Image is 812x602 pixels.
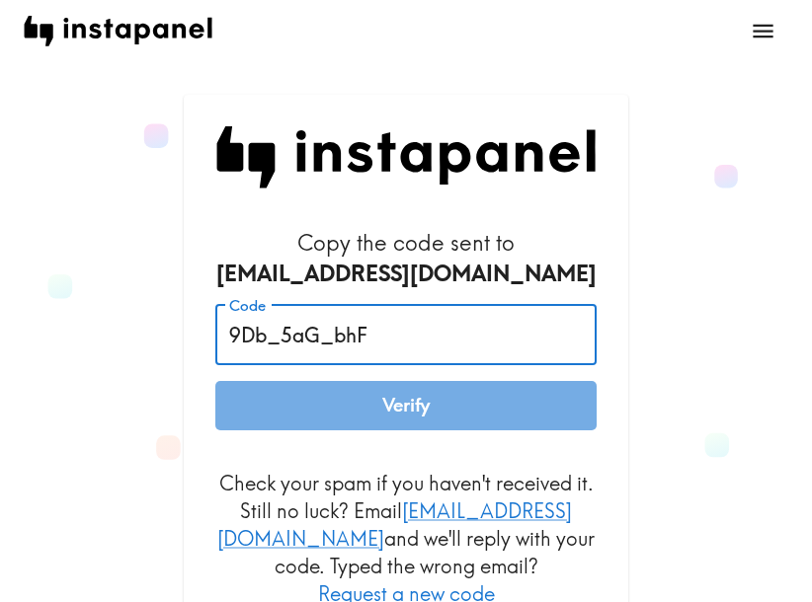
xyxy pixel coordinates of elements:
img: instapanel [24,16,212,46]
label: Code [229,295,266,317]
a: [EMAIL_ADDRESS][DOMAIN_NAME] [217,498,572,551]
h6: Copy the code sent to [215,228,597,289]
input: xxx_xxx_xxx [215,304,597,365]
button: Verify [215,381,597,430]
button: open menu [738,6,788,56]
div: [EMAIL_ADDRESS][DOMAIN_NAME] [215,259,597,289]
img: Instapanel [215,126,597,188]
